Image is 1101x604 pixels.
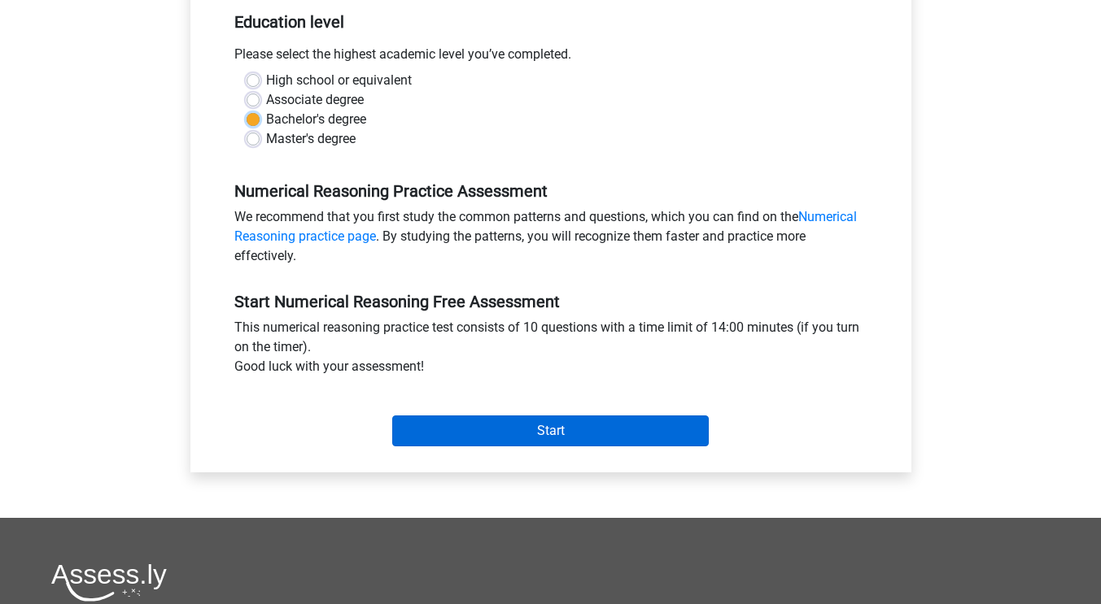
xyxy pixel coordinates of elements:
[234,181,867,201] h5: Numerical Reasoning Practice Assessment
[392,415,709,446] input: Start
[222,318,880,383] div: This numerical reasoning practice test consists of 10 questions with a time limit of 14:00 minute...
[266,110,366,129] label: Bachelor's degree
[234,292,867,311] h5: Start Numerical Reasoning Free Assessment
[222,45,880,71] div: Please select the highest academic level you’ve completed.
[266,90,364,110] label: Associate degree
[234,6,867,38] h5: Education level
[51,563,167,602] img: Assessly logo
[266,71,412,90] label: High school or equivalent
[222,207,880,272] div: We recommend that you first study the common patterns and questions, which you can find on the . ...
[266,129,356,149] label: Master's degree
